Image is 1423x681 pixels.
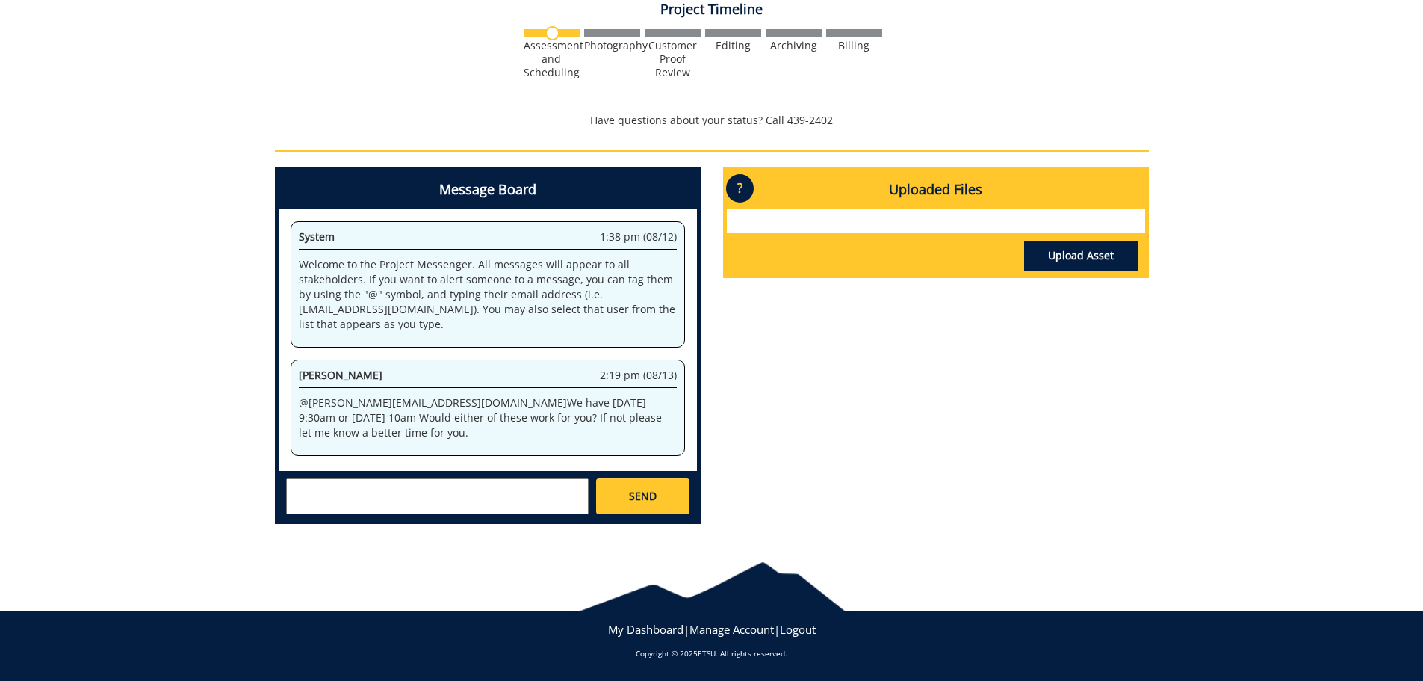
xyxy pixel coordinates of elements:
[524,39,580,79] div: Assessment and Scheduling
[600,368,677,383] span: 2:19 pm (08/13)
[1024,241,1138,271] a: Upload Asset
[726,174,754,203] p: ?
[766,39,822,52] div: Archiving
[600,229,677,244] span: 1:38 pm (08/12)
[275,2,1149,17] h4: Project Timeline
[299,257,677,332] p: Welcome to the Project Messenger. All messages will appear to all stakeholders. If you want to al...
[689,622,774,637] a: Manage Account
[545,26,559,40] img: no
[608,622,683,637] a: My Dashboard
[299,395,677,440] p: @ [PERSON_NAME][EMAIL_ADDRESS][DOMAIN_NAME] We have [DATE] 9:30am or [DATE] 10am Would either of ...
[584,39,640,52] div: Photography
[299,229,335,244] span: System
[826,39,882,52] div: Billing
[279,170,697,209] h4: Message Board
[286,478,589,514] textarea: messageToSend
[299,368,382,382] span: [PERSON_NAME]
[780,622,816,637] a: Logout
[705,39,761,52] div: Editing
[275,113,1149,128] p: Have questions about your status? Call 439-2402
[727,170,1145,209] h4: Uploaded Files
[596,478,689,514] a: SEND
[698,648,716,659] a: ETSU
[629,489,657,504] span: SEND
[645,39,701,79] div: Customer Proof Review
